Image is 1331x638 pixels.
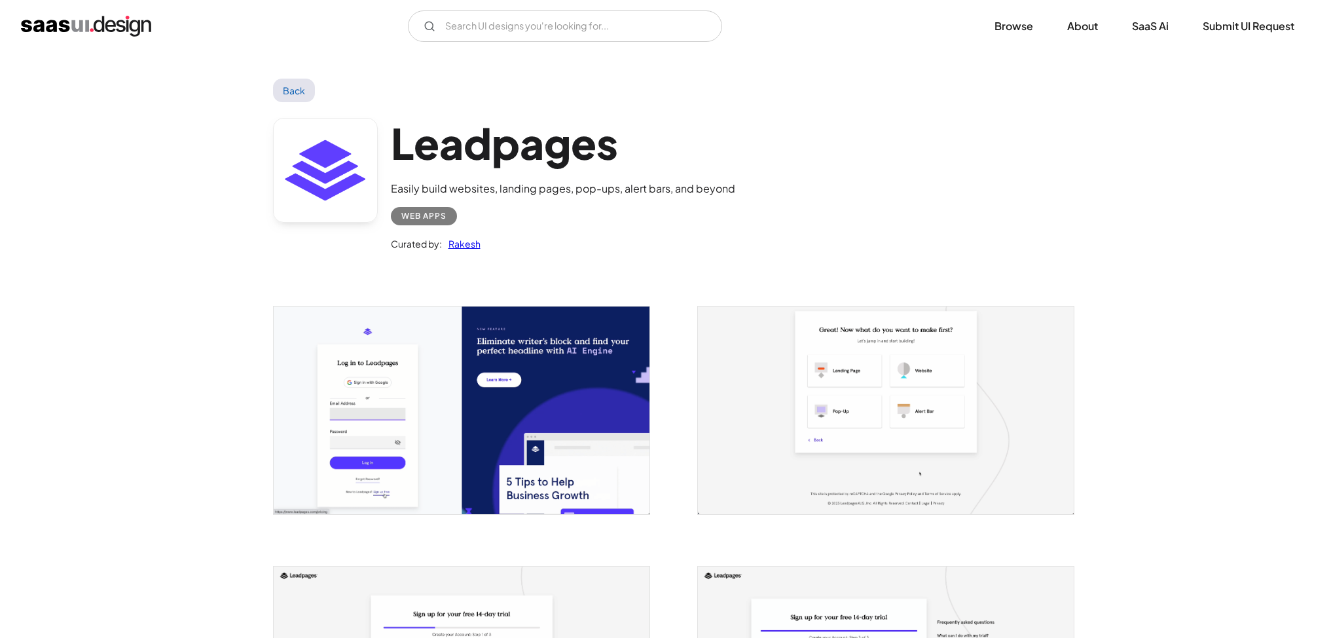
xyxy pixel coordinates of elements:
div: Web Apps [401,208,447,224]
input: Search UI designs you're looking for... [408,10,722,42]
a: open lightbox [698,307,1074,514]
img: 642183c669e520edb8e8c816_Leadpage%20-%20What%20you%20want%20to%20make%20intent%20capture%20screen... [698,307,1074,514]
a: open lightbox [274,307,649,514]
a: Rakesh [442,236,481,252]
div: Easily build websites, landing pages, pop-ups, alert bars, and beyond [391,181,735,197]
a: Back [273,79,316,102]
a: home [21,16,151,37]
a: SaaS Ai [1116,12,1184,41]
h1: Leadpages [391,118,735,168]
div: Curated by: [391,236,442,252]
img: 642183c6d7ffe93299f23ca2_Leadpage%20-%20Login%20screen%20ui.png [274,307,649,514]
a: About [1051,12,1114,41]
a: Submit UI Request [1187,12,1310,41]
a: Browse [979,12,1049,41]
form: Email Form [408,10,722,42]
